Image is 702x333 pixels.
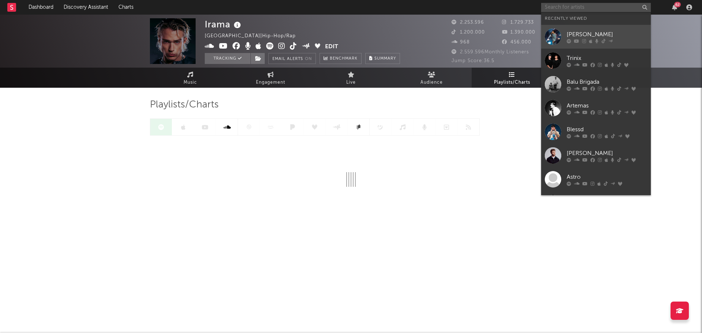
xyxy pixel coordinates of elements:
a: Balu Brigada [541,72,651,96]
span: 1.390.000 [502,30,535,35]
input: Search for artists [541,3,651,12]
span: 1.200.000 [452,30,485,35]
a: Engagement [230,68,311,88]
span: Engagement [256,78,285,87]
a: Benchmark [320,53,362,64]
div: Artemas [567,101,647,110]
div: Blessd [567,125,647,134]
span: Audience [420,78,443,87]
span: 2.559.596 Monthly Listeners [452,50,529,54]
div: [PERSON_NAME] [567,30,647,39]
span: Summary [374,57,396,61]
span: Live [346,78,356,87]
a: Artemas [541,96,651,120]
span: Playlists/Charts [494,78,530,87]
a: Audience [391,68,472,88]
a: Music [150,68,230,88]
span: Jump Score: 36.5 [452,58,494,63]
div: Recently Viewed [545,14,647,23]
a: Live [311,68,391,88]
span: 968 [452,40,470,45]
span: 456.000 [502,40,531,45]
a: Trinix [541,49,651,72]
button: Tracking [205,53,250,64]
a: Blessd [541,120,651,144]
div: [PERSON_NAME] [567,149,647,158]
div: Balu Brigada [567,77,647,86]
div: Irama [205,18,243,30]
span: 2.253.596 [452,20,484,25]
span: Music [184,78,197,87]
a: Playlists/Charts [472,68,552,88]
a: [PERSON_NAME] [541,25,651,49]
em: On [305,57,312,61]
a: [PERSON_NAME] [541,144,651,167]
button: Summary [365,53,400,64]
a: Rondodasosa [541,191,651,215]
div: 62 [674,2,681,7]
div: Trinix [567,54,647,63]
span: 1.729.733 [502,20,534,25]
button: Email AlertsOn [268,53,316,64]
div: Astro [567,173,647,181]
button: 62 [672,4,677,10]
a: Astro [541,167,651,191]
span: Playlists/Charts [150,101,219,109]
div: [GEOGRAPHIC_DATA] | Hip-Hop/Rap [205,32,304,41]
button: Edit [325,42,338,52]
span: Benchmark [330,54,358,63]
